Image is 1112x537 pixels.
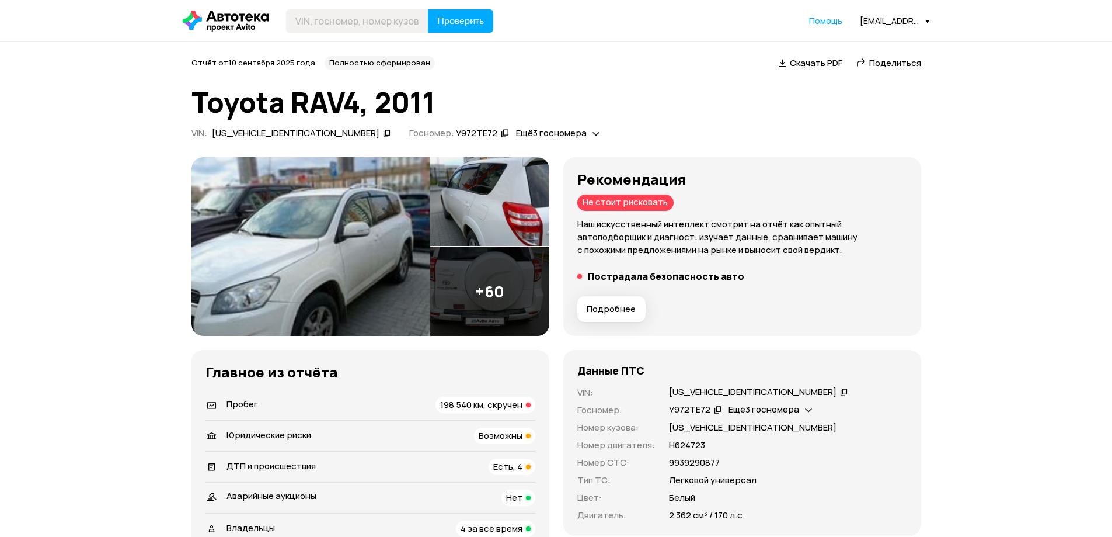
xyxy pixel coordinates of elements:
[577,421,655,434] p: Номер кузова :
[869,57,921,69] span: Поделиться
[669,491,695,504] p: Белый
[577,509,655,522] p: Двигатель :
[779,57,842,69] a: Скачать PDF
[191,86,921,118] h1: Toyota RAV4, 2011
[226,522,275,534] span: Владельцы
[588,271,744,282] h5: Пострадала безопасность авто
[809,15,842,26] span: Помощь
[860,15,930,26] div: [EMAIL_ADDRESS][DOMAIN_NAME]
[856,57,921,69] a: Поделиться
[479,429,522,442] span: Возможны
[790,57,842,69] span: Скачать PDF
[205,364,535,380] h3: Главное из отчёта
[577,364,644,377] h4: Данные ПТС
[516,127,587,139] span: Ещё 3 госномера
[577,474,655,487] p: Тип ТС :
[577,296,646,322] button: Подробнее
[226,460,316,472] span: ДТП и происшествия
[669,421,836,434] p: [US_VEHICLE_IDENTIFICATION_NUMBER]
[325,56,435,70] div: Полностью сформирован
[506,491,522,504] span: Нет
[226,490,316,502] span: Аварийные аукционы
[587,303,636,315] span: Подробнее
[461,522,522,535] span: 4 за всё время
[669,386,836,399] div: [US_VEHICLE_IDENTIFICATION_NUMBER]
[212,127,379,140] div: [US_VEHICLE_IDENTIFICATION_NUMBER]
[286,9,428,33] input: VIN, госномер, номер кузова
[191,127,207,139] span: VIN :
[191,57,315,68] span: Отчёт от 10 сентября 2025 года
[577,171,907,188] h3: Рекомендация
[577,218,907,257] p: Наш искусственный интеллект смотрит на отчёт как опытный автоподборщик и диагност: изучает данные...
[669,404,710,416] div: У972ТЕ72
[440,399,522,411] span: 198 540 км, скручен
[728,403,799,415] span: Ещё 3 госномера
[456,127,497,140] div: У972ТЕ72
[809,15,842,27] a: Помощь
[437,16,484,26] span: Проверить
[577,491,655,504] p: Цвет :
[669,456,720,469] p: 9939290877
[226,429,311,441] span: Юридические риски
[226,398,258,410] span: Пробег
[577,195,674,211] div: Не стоит рисковать
[669,474,757,487] p: Легковой универсал
[577,439,655,452] p: Номер двигателя :
[669,509,745,522] p: 2 362 см³ / 170 л.с.
[577,386,655,399] p: VIN :
[409,127,454,139] span: Госномер:
[577,404,655,417] p: Госномер :
[428,9,493,33] button: Проверить
[669,439,705,452] p: Н624723
[577,456,655,469] p: Номер СТС :
[493,460,522,473] span: Есть, 4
